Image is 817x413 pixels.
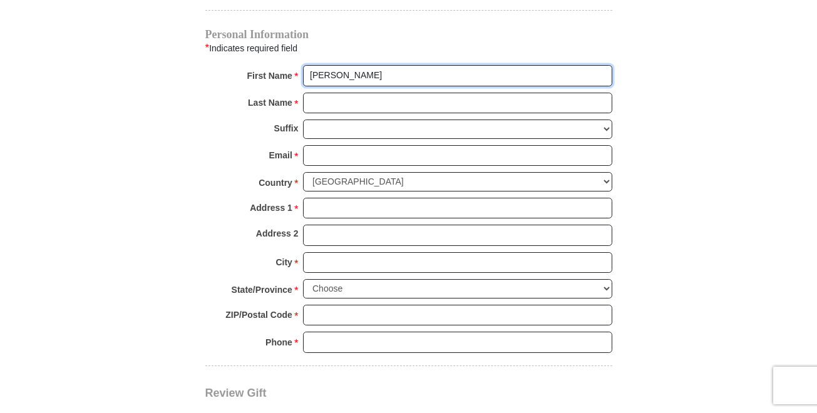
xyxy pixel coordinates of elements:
strong: Phone [265,334,292,351]
strong: Email [269,146,292,164]
strong: City [275,253,292,271]
strong: ZIP/Postal Code [225,306,292,324]
span: Review Gift [205,387,267,399]
strong: Country [259,174,292,191]
strong: State/Province [232,281,292,298]
strong: First Name [247,67,292,84]
h4: Personal Information [205,29,612,39]
strong: Address 1 [250,199,292,217]
strong: Address 2 [256,225,299,242]
div: Indicates required field [205,40,612,56]
strong: Last Name [248,94,292,111]
strong: Suffix [274,120,299,137]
